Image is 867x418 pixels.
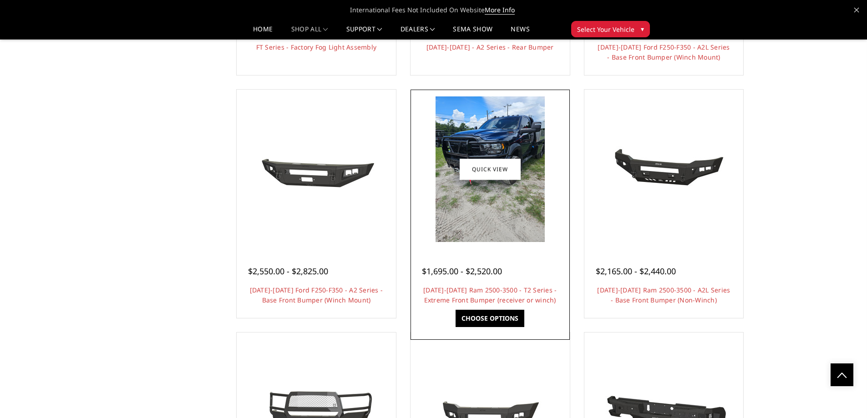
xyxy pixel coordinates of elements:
[243,128,389,211] img: 1992-1998 Ford F250-F350 - A2 Series - Base Front Bumper (Winch Mount)
[346,26,382,39] a: Support
[641,24,644,34] span: ▾
[250,286,383,304] a: [DATE]-[DATE] Ford F250-F350 - A2 Series - Base Front Bumper (Winch Mount)
[456,310,524,327] a: Choose Options
[571,21,650,37] button: Select Your Vehicle
[106,1,761,19] span: International Fees Not Included On Website
[422,266,502,277] span: $1,695.00 - $2,520.00
[597,286,730,304] a: [DATE]-[DATE] Ram 2500-3500 - A2L Series - Base Front Bumper (Non-Winch)
[598,43,730,61] a: [DATE]-[DATE] Ford F250-F350 - A2L Series - Base Front Bumper (Winch Mount)
[256,43,377,51] a: FT Series - Factory Fog Light Assembly
[436,96,545,242] img: 2019-2026 Ram 2500-3500 - T2 Series - Extreme Front Bumper (receiver or winch)
[821,374,867,418] iframe: Chat Widget
[453,26,492,39] a: SEMA Show
[291,26,328,39] a: shop all
[485,5,515,15] a: More Info
[426,43,554,51] a: [DATE]-[DATE] - A2 Series - Rear Bumper
[401,26,435,39] a: Dealers
[831,363,853,386] a: Click to Top
[587,92,741,247] a: 2019-2024 Ram 2500-3500 - A2L Series - Base Front Bumper (Non-Winch)
[577,25,634,34] span: Select Your Vehicle
[423,286,557,304] a: [DATE]-[DATE] Ram 2500-3500 - T2 Series - Extreme Front Bumper (receiver or winch)
[460,159,521,180] a: Quick view
[239,92,394,247] a: 1992-1998 Ford F250-F350 - A2 Series - Base Front Bumper (Winch Mount) 1992-1998 Ford F250-F350 -...
[596,266,676,277] span: $2,165.00 - $2,440.00
[511,26,529,39] a: News
[591,135,736,203] img: 2019-2024 Ram 2500-3500 - A2L Series - Base Front Bumper (Non-Winch)
[248,266,328,277] span: $2,550.00 - $2,825.00
[253,26,273,39] a: Home
[413,92,568,247] a: 2019-2026 Ram 2500-3500 - T2 Series - Extreme Front Bumper (receiver or winch) 2019-2026 Ram 2500...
